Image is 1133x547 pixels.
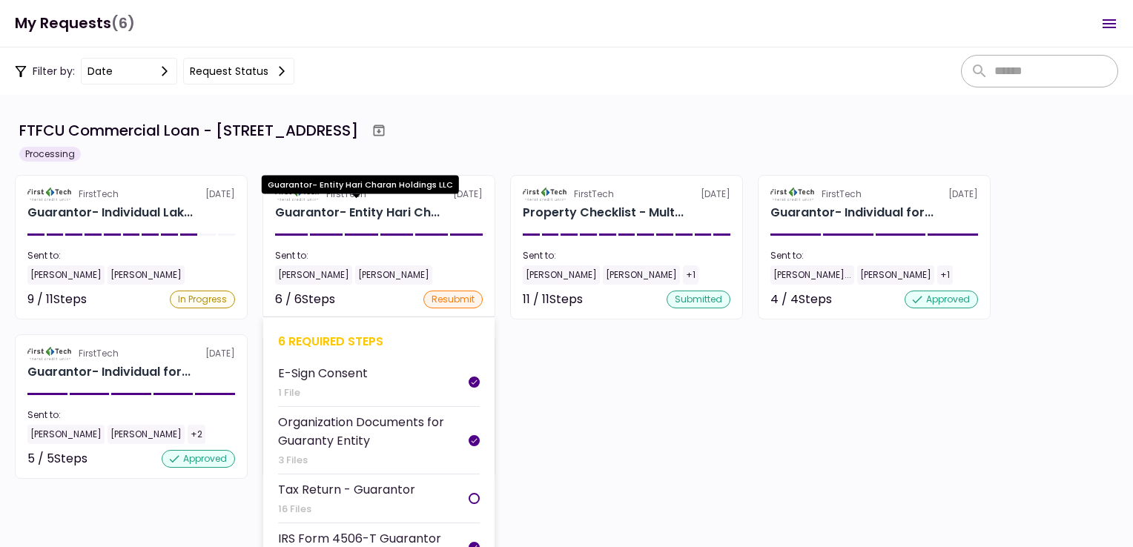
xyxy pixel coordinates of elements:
img: Partner logo [523,188,568,201]
div: approved [905,291,978,308]
div: date [87,63,113,79]
div: 5 / 5 Steps [27,450,87,468]
div: Sent to: [27,249,235,262]
div: [DATE] [27,188,235,201]
span: (6) [111,8,135,39]
img: Partner logo [27,188,73,201]
div: Guarantor- Entity Hari Charan Holdings LLC [262,176,459,194]
div: [DATE] [27,347,235,360]
div: Property Checklist - Multi-Family 1770 Allens Circle [523,204,684,222]
div: Guarantor- Individual for GREENSBORO ESTATES LLC Gayathri Sathiamoorthy [770,204,934,222]
div: [PERSON_NAME] [275,265,352,285]
div: 4 / 4 Steps [770,291,832,308]
div: [PERSON_NAME] [27,425,105,444]
div: [PERSON_NAME] [603,265,680,285]
h1: My Requests [15,8,135,39]
div: FirstTech [574,188,614,201]
div: [PERSON_NAME]... [770,265,854,285]
div: 1 File [278,385,368,400]
div: FirstTech [79,188,119,201]
div: 6 / 6 Steps [275,291,335,308]
div: Filter by: [15,58,294,84]
img: Partner logo [770,188,816,201]
div: [PERSON_NAME] [108,425,185,444]
div: 11 / 11 Steps [523,291,583,308]
button: Archive workflow [366,117,392,144]
button: Request status [183,58,294,84]
div: [DATE] [770,188,978,201]
div: 3 Files [278,453,469,468]
div: Guarantor- Individual for GREENSBORO ESTATES LLC Irfana Tabassum [27,363,191,381]
div: Organization Documents for Guaranty Entity [278,413,469,450]
div: resubmit [423,291,483,308]
div: Processing [19,147,81,162]
div: Sent to: [770,249,978,262]
div: +2 [188,425,205,444]
img: Partner logo [27,347,73,360]
div: [PERSON_NAME] [857,265,934,285]
div: E-Sign Consent [278,364,368,382]
div: FTFCU Commercial Loan - [STREET_ADDRESS] [19,119,358,142]
div: Tax Return - Guarantor [278,480,415,499]
div: In Progress [170,291,235,308]
div: [DATE] [523,188,730,201]
div: [PERSON_NAME] [27,265,105,285]
div: Sent to: [523,249,730,262]
button: Open menu [1091,6,1127,42]
div: +1 [937,265,953,285]
div: +1 [683,265,698,285]
div: FirstTech [79,347,119,360]
div: [PERSON_NAME] [108,265,185,285]
div: submitted [667,291,730,308]
div: Guarantor- Entity Hari Charan Holdings LLC [275,204,440,222]
div: Sent to: [27,408,235,422]
button: date [81,58,177,84]
div: Sent to: [275,249,483,262]
div: [PERSON_NAME] [523,265,600,285]
div: [PERSON_NAME] [355,265,432,285]
div: 16 Files [278,502,415,517]
div: Guarantor- Individual Lakshmi Raman [27,204,193,222]
div: 6 required steps [278,332,480,351]
div: approved [162,450,235,468]
div: FirstTech [822,188,862,201]
div: 9 / 11 Steps [27,291,87,308]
